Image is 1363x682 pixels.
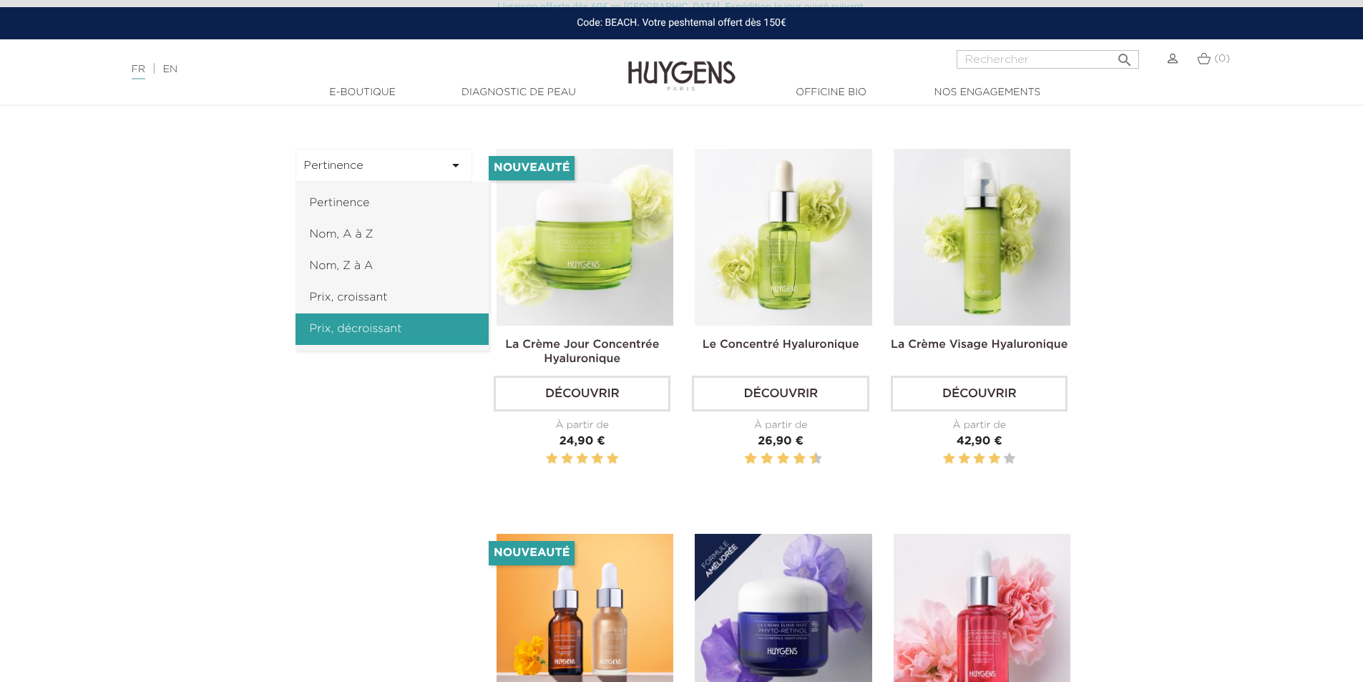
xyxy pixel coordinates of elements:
[758,450,760,468] label: 3
[494,376,670,411] a: Découvrir
[447,157,464,174] i: 
[447,85,590,100] a: Diagnostic de peau
[894,149,1070,326] img: La Crème Visage Hyaluronique
[1214,54,1230,64] span: (0)
[295,250,489,282] a: Nom, Z à A
[812,450,819,468] label: 10
[1004,450,1015,468] label: 5
[692,376,869,411] a: Découvrir
[295,282,489,313] a: Prix, croissant
[760,85,903,100] a: Officine Bio
[891,418,1068,433] div: À partir de
[295,149,473,182] button: Pertinence
[703,339,859,351] a: Le Concentré Hyaluronique
[489,541,575,565] li: Nouveauté
[1112,46,1138,65] button: 
[546,450,557,468] label: 1
[607,450,618,468] label: 5
[695,149,871,326] img: Le Concentré Hyaluronique
[295,219,489,250] a: Nom, A à Z
[742,450,744,468] label: 1
[489,156,575,180] li: Nouveauté
[692,418,869,433] div: À partir de
[989,450,1000,468] label: 4
[807,450,809,468] label: 9
[295,187,489,219] a: Pertinence
[774,450,776,468] label: 5
[132,64,145,79] a: FR
[763,450,771,468] label: 4
[974,450,985,468] label: 3
[791,450,793,468] label: 7
[891,339,1068,351] a: La Crème Visage Hyaluronique
[561,450,572,468] label: 2
[943,450,954,468] label: 1
[916,85,1059,100] a: Nos engagements
[796,450,803,468] label: 8
[957,50,1139,69] input: Rechercher
[958,450,969,468] label: 2
[295,313,489,345] a: Prix, décroissant
[124,61,557,78] div: |
[747,450,754,468] label: 2
[758,436,803,447] span: 26,90 €
[577,450,588,468] label: 3
[592,450,603,468] label: 4
[505,339,659,365] a: La Crème Jour Concentrée Hyaluronique
[163,64,177,74] a: EN
[628,38,736,93] img: Huygens
[560,436,605,447] span: 24,90 €
[1116,47,1133,64] i: 
[497,149,673,326] img: La Crème Jour Concentrée Hyaluronique
[891,376,1068,411] a: Découvrir
[494,418,670,433] div: À partir de
[780,450,787,468] label: 6
[291,85,434,100] a: E-Boutique
[957,436,1002,447] span: 42,90 €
